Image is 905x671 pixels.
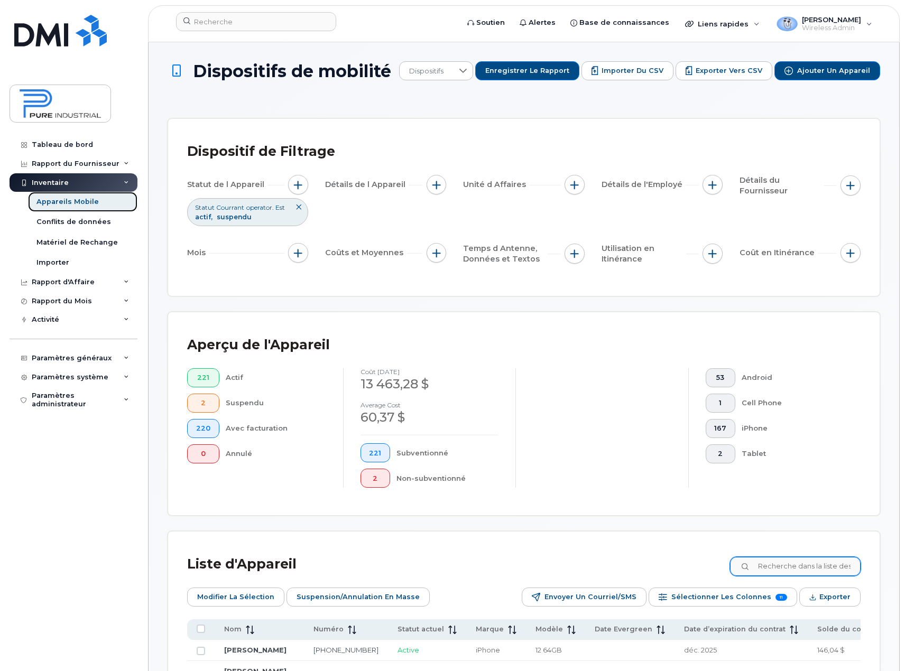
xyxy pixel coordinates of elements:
span: Modèle [535,625,563,634]
div: Android [742,368,844,387]
button: Exporter vers CSV [676,61,772,80]
span: 1 [714,399,726,407]
span: Solde du contrat [817,625,878,634]
span: operator. Est [246,203,285,212]
div: Aperçu de l'Appareil [187,331,330,359]
input: Recherche dans la liste des appareils ... [730,557,861,576]
span: Temps d Antenne, Données et Textos [463,243,548,265]
div: 13 463,28 $ [361,375,499,393]
span: 2 [369,474,381,483]
span: Sélectionner les colonnes [671,589,771,605]
span: 0 [196,450,210,458]
div: Subventionné [396,443,498,462]
span: Exporter vers CSV [696,66,762,76]
span: Envoyer un courriel/SMS [544,589,636,605]
span: Date d’expiration du contrat [684,625,786,634]
button: Exporter [799,588,861,607]
span: Numéro [313,625,344,634]
button: 2 [706,444,736,463]
button: Envoyer un courriel/SMS [522,588,647,607]
span: suspendu [217,213,252,221]
div: Non-subventionné [396,469,498,488]
span: Nom [224,625,242,634]
button: Ajouter un appareil [774,61,880,80]
span: Détails de l'Employé [602,179,686,190]
span: Marque [476,625,504,634]
span: 2 [196,399,210,407]
span: Détails du Fournisseur [740,175,824,197]
div: Cell Phone [742,394,844,413]
span: 221 [196,374,210,382]
span: déc. 2025 [684,646,717,654]
button: 53 [706,368,736,387]
h4: coût [DATE] [361,368,499,375]
button: 167 [706,419,736,438]
span: Statut actuel [398,625,444,634]
span: Utilisation en Itinérance [602,243,686,265]
span: Active [398,646,419,654]
span: Dispositifs [400,62,453,81]
button: Sélectionner les colonnes 11 [649,588,797,607]
button: 2 [361,469,391,488]
span: iPhone [476,646,500,654]
span: Coûts et Moyennes [325,247,407,258]
span: Suspension/Annulation en masse [297,589,420,605]
button: Importer du CSV [581,61,673,80]
div: Actif [226,368,326,387]
div: Avec facturation [226,419,326,438]
div: Annulé [226,444,326,463]
div: Suspendu [226,394,326,413]
a: [PHONE_NUMBER] [313,646,378,654]
span: 167 [714,424,726,433]
span: Ajouter un appareil [797,66,870,76]
span: Exporter [819,589,851,605]
span: Date Evergreen [595,625,652,634]
span: Mois [187,247,209,258]
span: Statut Courrant [195,203,244,212]
h4: Average cost [361,402,499,408]
button: 221 [361,443,391,462]
span: Modifier la sélection [197,589,274,605]
span: 146,04 $ [817,646,845,654]
button: Enregistrer le rapport [475,61,579,80]
div: Liste d'Appareil [187,551,297,578]
div: iPhone [742,419,844,438]
button: 221 [187,368,219,387]
span: 53 [714,374,726,382]
button: Modifier la sélection [187,588,284,607]
button: 0 [187,444,219,463]
span: Coût en Itinérance [740,247,818,258]
span: Dispositifs de mobilité [193,62,391,80]
button: 2 [187,394,219,413]
span: Enregistrer le rapport [485,66,569,76]
span: Statut de l Appareil [187,179,267,190]
button: 1 [706,394,736,413]
span: actif [195,213,214,221]
button: 220 [187,419,219,438]
span: 11 [775,594,787,601]
a: [PERSON_NAME] [224,646,287,654]
div: Dispositif de Filtrage [187,138,335,165]
span: 2 [714,450,726,458]
span: 221 [369,449,381,458]
div: Tablet [742,444,844,463]
span: 220 [196,424,210,433]
span: Unité d Affaires [463,179,529,190]
span: Détails de l Appareil [325,179,409,190]
button: Suspension/Annulation en masse [287,588,430,607]
span: 12 64GB [535,646,562,654]
div: 60,37 $ [361,408,499,426]
span: Importer du CSV [602,66,663,76]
